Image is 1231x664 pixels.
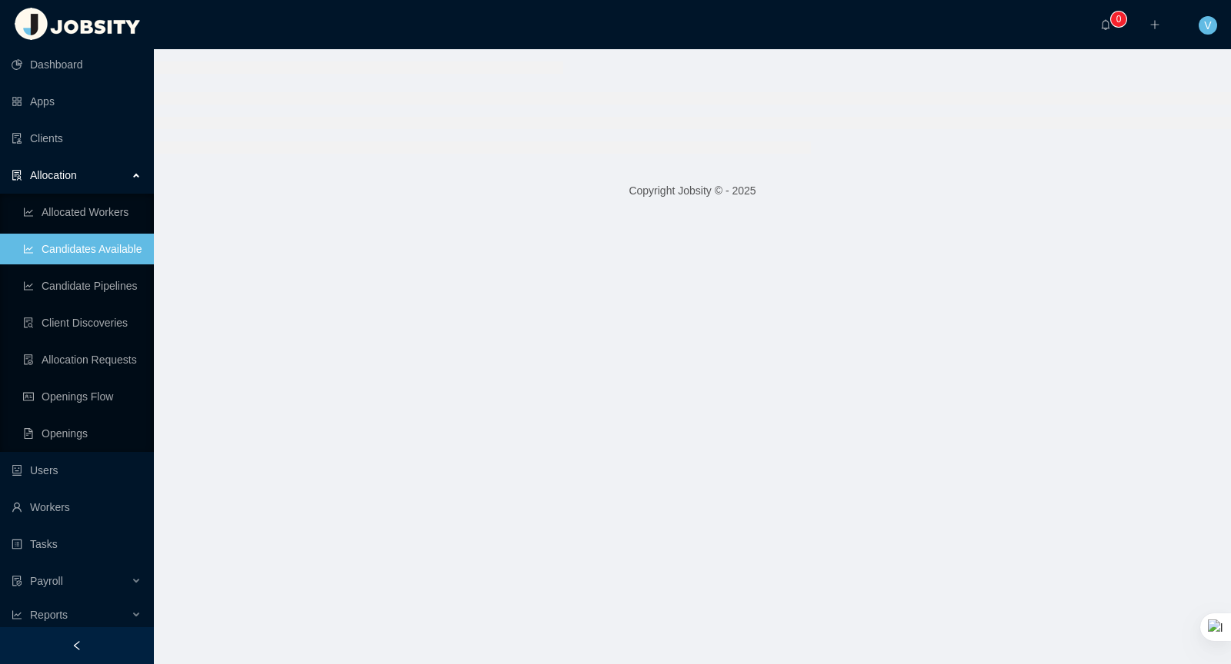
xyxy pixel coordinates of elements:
[23,234,142,264] a: icon: line-chartCandidates Available
[23,344,142,375] a: icon: file-doneAllocation Requests
[12,123,142,154] a: icon: auditClients
[12,492,142,523] a: icon: userWorkers
[12,170,22,181] i: icon: solution
[12,576,22,586] i: icon: file-protect
[30,575,63,587] span: Payroll
[12,49,142,80] a: icon: pie-chartDashboard
[1204,16,1211,35] span: V
[23,418,142,449] a: icon: file-textOpenings
[30,169,77,181] span: Allocation
[12,609,22,620] i: icon: line-chart
[1149,19,1160,30] i: icon: plus
[1100,19,1111,30] i: icon: bell
[12,455,142,486] a: icon: robotUsers
[30,609,68,621] span: Reports
[12,86,142,117] a: icon: appstoreApps
[12,529,142,559] a: icon: profileTasks
[23,197,142,227] a: icon: line-chartAllocated Workers
[23,381,142,412] a: icon: idcardOpenings Flow
[23,271,142,301] a: icon: line-chartCandidate Pipelines
[1111,12,1126,27] sup: 0
[154,164,1231,217] footer: Copyright Jobsity © - 2025
[23,307,142,338] a: icon: file-searchClient Discoveries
